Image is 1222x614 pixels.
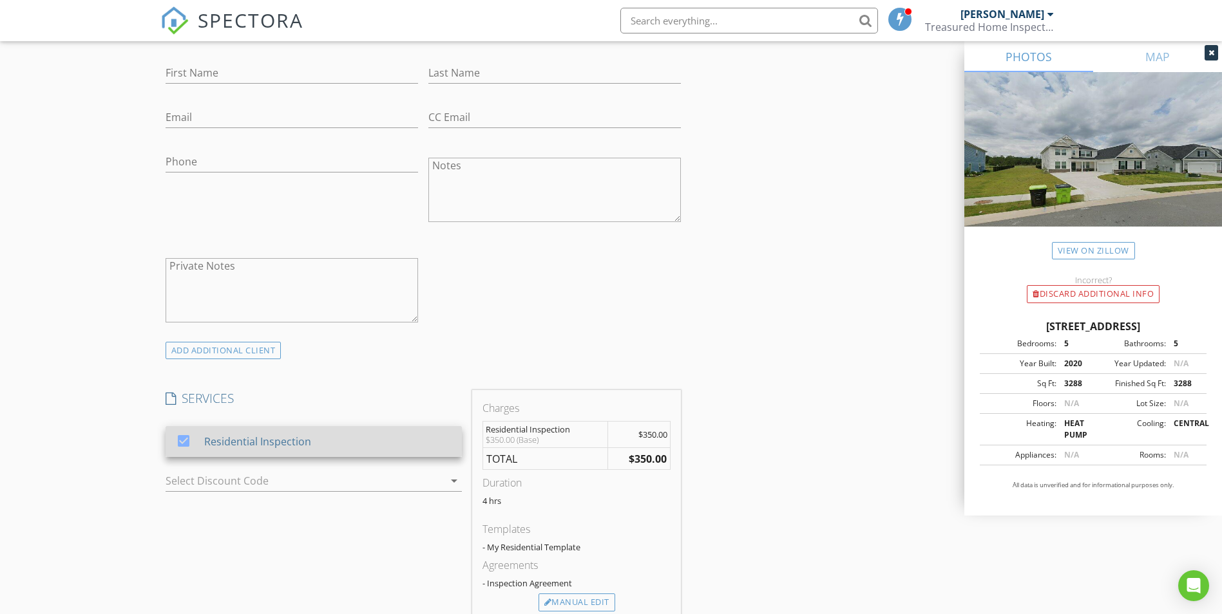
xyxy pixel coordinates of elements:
[1166,338,1203,349] div: 5
[1174,358,1189,369] span: N/A
[984,398,1056,409] div: Floors:
[1093,449,1166,461] div: Rooms:
[1093,358,1166,369] div: Year Updated:
[446,473,462,488] i: arrow_drop_down
[1093,41,1222,72] a: MAP
[1166,378,1203,389] div: 3288
[984,338,1056,349] div: Bedrooms:
[1052,242,1135,259] a: View on Zillow
[1027,285,1160,303] div: Discard Additional info
[166,342,282,359] div: ADD ADDITIONAL client
[1064,449,1079,460] span: N/A
[925,21,1054,33] div: Treasured Home Inspections
[1093,398,1166,409] div: Lot Size:
[984,418,1056,441] div: Heating:
[486,424,606,434] div: Residential Inspection
[1056,358,1093,369] div: 2020
[160,17,303,44] a: SPECTORA
[482,521,671,537] div: Templates
[980,319,1207,334] div: [STREET_ADDRESS]
[482,475,671,490] div: Duration
[482,557,671,573] div: Agreements
[960,8,1044,21] div: [PERSON_NAME]
[482,578,671,588] div: - Inspection Agreement
[1174,398,1189,409] span: N/A
[482,400,671,416] div: Charges
[964,275,1222,285] div: Incorrect?
[160,6,189,35] img: The Best Home Inspection Software - Spectora
[964,41,1093,72] a: PHOTOS
[1056,338,1093,349] div: 5
[1166,418,1203,441] div: CENTRAL
[1178,570,1209,601] div: Open Intercom Messenger
[1064,398,1079,409] span: N/A
[204,434,310,449] div: Residential Inspection
[482,542,671,552] div: - My Residential Template
[1093,338,1166,349] div: Bathrooms:
[482,496,671,506] p: 4 hrs
[964,72,1222,257] img: streetview
[629,452,667,466] strong: $350.00
[198,6,303,33] span: SPECTORA
[980,481,1207,490] p: All data is unverified and for informational purposes only.
[1174,449,1189,460] span: N/A
[486,434,606,445] div: $350.00 (Base)
[638,429,667,440] span: $350.00
[539,593,615,611] div: Manual Edit
[984,358,1056,369] div: Year Built:
[1056,378,1093,389] div: 3288
[482,447,607,470] td: TOTAL
[1093,378,1166,389] div: Finished Sq Ft:
[984,378,1056,389] div: Sq Ft:
[620,8,878,33] input: Search everything...
[984,449,1056,461] div: Appliances:
[1056,418,1093,441] div: HEAT PUMP
[166,390,462,407] h4: SERVICES
[1093,418,1166,441] div: Cooling:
